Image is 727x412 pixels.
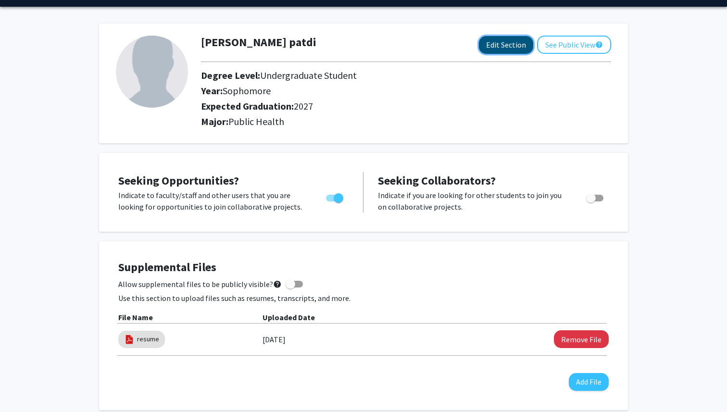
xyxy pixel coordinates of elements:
span: Public Health [228,115,284,127]
span: Seeking Collaborators? [378,173,496,188]
button: Add File [569,373,609,391]
mat-icon: help [273,278,282,290]
button: Edit Section [479,36,533,54]
b: File Name [118,312,153,322]
iframe: Chat [7,369,41,405]
h2: Major: [201,116,611,127]
label: [DATE] [263,331,286,348]
h2: Degree Level: [201,70,567,81]
h4: Supplemental Files [118,261,609,275]
h1: [PERSON_NAME] patdi [201,36,316,50]
h2: Expected Graduation: [201,100,567,112]
span: 2027 [294,100,313,112]
img: pdf_icon.png [124,334,135,345]
mat-icon: help [595,39,603,50]
span: Undergraduate Student [260,69,357,81]
span: Seeking Opportunities? [118,173,239,188]
p: Indicate to faculty/staff and other users that you are looking for opportunities to join collabor... [118,189,308,212]
span: Allow supplemental files to be publicly visible? [118,278,282,290]
b: Uploaded Date [263,312,315,322]
span: Sophomore [223,85,271,97]
p: Indicate if you are looking for other students to join you on collaborative projects. [378,189,568,212]
div: Toggle [322,189,349,204]
button: See Public View [537,36,611,54]
h2: Year: [201,85,567,97]
button: Remove resume File [554,330,609,348]
div: Toggle [582,189,609,204]
img: Profile Picture [116,36,188,108]
a: resume [137,334,159,344]
p: Use this section to upload files such as resumes, transcripts, and more. [118,292,609,304]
